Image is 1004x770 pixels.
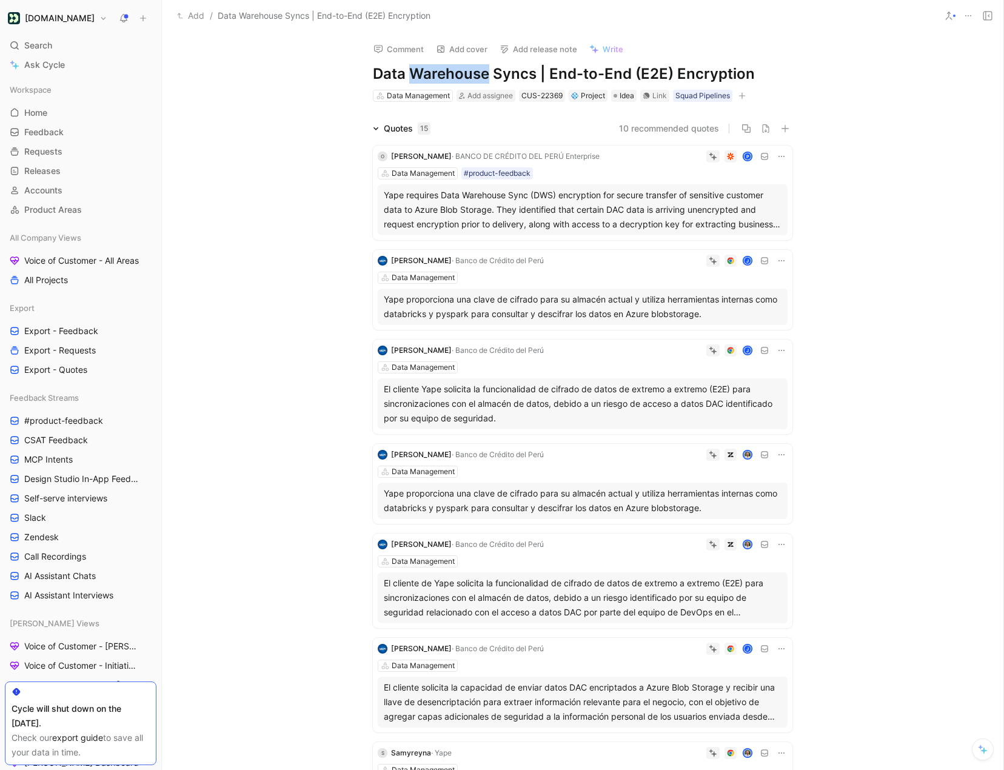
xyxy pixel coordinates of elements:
div: 💠Project [569,90,607,102]
span: · Banco de Crédito del Perú [452,644,544,653]
a: Releases [5,162,156,180]
span: Product Areas [24,204,82,216]
div: Export [5,299,156,317]
div: Check our to save all your data in time. [12,731,150,760]
img: 💠 [571,92,578,99]
span: Voice of Customer - [PERSON_NAME] [24,640,142,652]
div: Yape requires Data Warehouse Sync (DWS) encryption for secure transfer of sensitive customer data... [384,188,781,232]
span: · Banco de Crédito del Perú [452,540,544,549]
div: All Company ViewsVoice of Customer - All AreasAll Projects [5,229,156,289]
div: Feedback Streams#product-feedbackCSAT FeedbackMCP IntentsDesign Studio In-App FeedbackSelf-serve ... [5,389,156,604]
button: Customer.io[DOMAIN_NAME] [5,10,110,27]
a: All Projects [5,271,156,289]
div: Data Management [392,466,455,478]
button: Add [174,8,207,23]
span: Search [24,38,52,53]
img: avatar [744,450,752,458]
div: ExportExport - FeedbackExport - RequestsExport - Quotes [5,299,156,379]
img: logo [378,644,387,654]
div: Link [652,90,667,102]
a: Voice of Customer - All Areas [5,252,156,270]
img: logo [378,256,387,266]
span: [PERSON_NAME] [391,346,452,355]
span: Add assignee [467,91,513,100]
div: El cliente Yape solicita la funcionalidad de cifrado de datos de extremo a extremo (E2E) para sin... [384,382,781,426]
div: Quotes15 [368,121,435,136]
span: Home [24,107,47,119]
div: Idea [611,90,637,102]
a: export guide [52,732,103,743]
a: AI Assistant Interviews [5,586,156,604]
span: Ask Cycle [24,58,65,72]
span: [PERSON_NAME] [391,256,452,265]
div: #product-feedback [464,167,530,179]
div: El cliente de Yape solicita la funcionalidad de cifrado de datos de extremo a extremo (E2E) para ... [384,576,781,620]
a: MCP Intents [5,450,156,469]
button: 10 recommended quotes [619,121,719,136]
div: 15 [418,122,430,135]
h1: Data Warehouse Syncs | End-to-End (E2E) Encryption [373,64,792,84]
div: Data Management [392,361,455,373]
span: Self-serve interviews [24,492,107,504]
span: Voice of Customer - All Areas [24,255,139,267]
span: Slack [24,512,46,524]
a: Self-serve interviews [5,489,156,507]
a: Voice of Customer - Initiatives [5,657,156,675]
span: Feedback [24,126,64,138]
span: Export - Requests [24,344,96,357]
div: Feedback Streams [5,389,156,407]
span: [PERSON_NAME] [391,450,452,459]
span: AI Assistant Chats [24,570,96,582]
button: Add release note [494,41,583,58]
span: AI Assistant Interviews [24,589,113,601]
span: [PERSON_NAME] [391,152,452,161]
a: Feedback [5,123,156,141]
span: [PERSON_NAME] [391,644,452,653]
div: Data Management [392,660,455,672]
div: S [378,748,387,758]
span: Feedback to process - [PERSON_NAME] [24,679,142,691]
img: logo [378,450,387,460]
div: J [744,256,752,264]
span: All Company Views [10,232,81,244]
a: Requests [5,142,156,161]
img: logo [378,540,387,549]
a: AI Assistant Chats [5,567,156,585]
span: Design Studio In-App Feedback [24,473,141,485]
div: Data Management [392,555,455,567]
a: Design Studio In-App Feedback [5,470,156,488]
img: logo [378,346,387,355]
div: El cliente solicita la capacidad de enviar datos DAC encriptados a Azure Blob Storage y recibir u... [384,680,781,724]
button: Write [584,41,629,58]
span: Export - Feedback [24,325,98,337]
div: Workspace [5,81,156,99]
img: avatar [744,749,752,757]
span: MCP Intents [24,454,73,466]
div: Yape proporciona una clave de cifrado para su almacén actual y utiliza herramientas internas como... [384,292,781,321]
div: All Company Views [5,229,156,247]
span: Write [603,44,623,55]
div: Quotes [384,121,430,136]
a: Export - Quotes [5,361,156,379]
a: Slack [5,509,156,527]
button: Add cover [430,41,493,58]
h1: [DOMAIN_NAME] [25,13,95,24]
div: P [744,152,752,160]
span: [PERSON_NAME] [391,540,452,549]
a: Ask Cycle [5,56,156,74]
span: [PERSON_NAME] Views [10,617,99,629]
span: Samyreyna [391,748,431,757]
div: Squad Pipelines [675,90,730,102]
div: Data Management [392,167,455,179]
a: Call Recordings [5,547,156,566]
a: Home [5,104,156,122]
span: · Yape [431,748,452,757]
a: Voice of Customer - [PERSON_NAME] [5,637,156,655]
div: O [378,152,387,161]
img: Customer.io [8,12,20,24]
a: #product-feedback [5,412,156,430]
div: J [744,644,752,652]
span: Workspace [10,84,52,96]
div: J [744,346,752,354]
span: · Banco de Crédito del Perú [452,450,544,459]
